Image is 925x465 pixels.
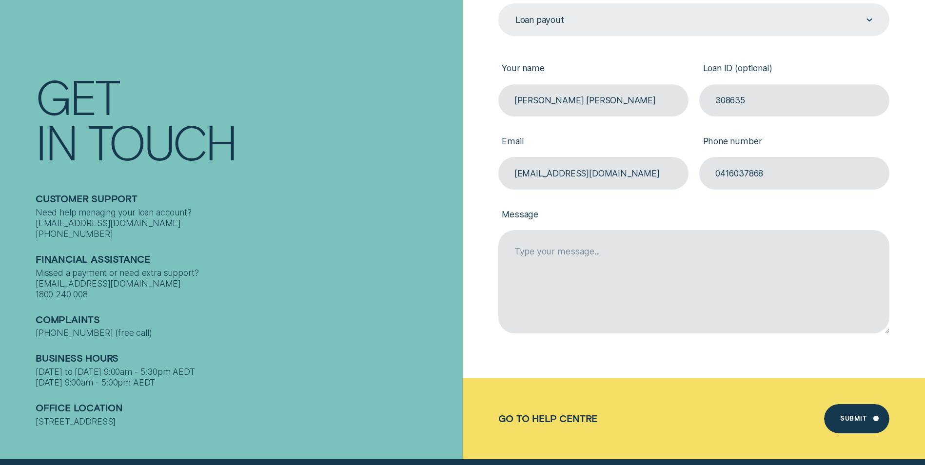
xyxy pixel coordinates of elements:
[36,74,457,164] h1: Get In Touch
[824,404,889,433] button: Submit
[36,416,457,426] div: [STREET_ADDRESS]
[699,127,889,157] label: Phone number
[36,74,119,119] div: Get
[36,207,457,239] div: Need help managing your loan account? [EMAIL_ADDRESS][DOMAIN_NAME] [PHONE_NUMBER]
[36,119,77,164] div: In
[36,352,457,367] h2: Business Hours
[36,313,457,328] h2: Complaints
[36,328,457,338] div: [PHONE_NUMBER] (free call)
[699,55,889,84] label: Loan ID (optional)
[36,253,457,268] h2: Financial assistance
[36,267,457,299] div: Missed a payment or need extra support? [EMAIL_ADDRESS][DOMAIN_NAME] 1800 240 008
[498,55,689,84] label: Your name
[498,200,889,230] label: Message
[36,402,457,416] h2: Office Location
[515,15,564,25] div: Loan payout
[498,127,689,157] label: Email
[36,367,457,388] div: [DATE] to [DATE] 9:00am - 5:30pm AEDT [DATE] 9:00am - 5:00pm AEDT
[36,193,457,207] h2: Customer support
[88,119,236,164] div: Touch
[498,413,598,424] a: Go to Help Centre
